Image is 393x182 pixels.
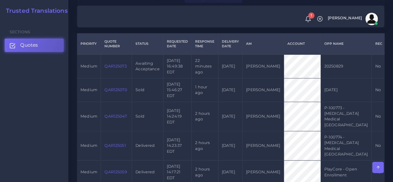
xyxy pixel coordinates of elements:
[218,78,242,102] td: [DATE]
[242,102,284,131] td: [PERSON_NAME]
[321,102,372,131] td: P-100773 - [MEDICAL_DATA] Medical [GEOGRAPHIC_DATA]
[372,33,386,54] th: REC
[192,131,218,160] td: 2 hours ago
[10,30,30,34] span: Sections
[80,170,97,174] span: medium
[20,42,38,49] span: Quotes
[192,54,218,78] td: 22 minutes ago
[163,33,191,54] th: Requested Date
[372,102,386,131] td: No
[242,131,284,160] td: [PERSON_NAME]
[365,13,378,25] img: avatar
[163,131,191,160] td: [DATE] 14:23:37 EDT
[328,16,362,20] span: [PERSON_NAME]
[284,33,321,54] th: Account
[192,102,218,131] td: 2 hours ago
[104,87,127,92] a: QAR125070
[308,12,314,19] span: 1
[218,131,242,160] td: [DATE]
[104,114,126,119] a: QAR125047
[242,33,284,54] th: AM
[80,114,97,119] span: medium
[321,78,372,102] td: [DATE]
[192,33,218,54] th: Response Time
[132,131,163,160] td: Delivered
[372,78,386,102] td: No
[321,33,372,54] th: Opp Name
[218,33,242,54] th: Delivery Date
[218,102,242,131] td: [DATE]
[321,54,372,78] td: 20250829
[2,7,68,15] a: Trusted Translations
[77,33,101,54] th: Priority
[104,64,126,68] a: QAR125073
[104,143,126,148] a: QAR125051
[192,78,218,102] td: 1 hour ago
[80,87,97,92] span: medium
[303,16,313,22] a: 1
[163,54,191,78] td: [DATE] 16:49:38 EDT
[132,102,163,131] td: Sold
[163,102,191,131] td: [DATE] 14:24:19 EDT
[132,33,163,54] th: Status
[372,54,386,78] td: No
[218,54,242,78] td: [DATE]
[101,33,132,54] th: Quote Number
[132,78,163,102] td: Sold
[325,13,380,25] a: [PERSON_NAME]avatar
[80,143,97,148] span: medium
[321,131,372,160] td: P-100774 - [MEDICAL_DATA] Medical [GEOGRAPHIC_DATA]
[242,54,284,78] td: [PERSON_NAME]
[104,170,127,174] a: QAR125059
[163,78,191,102] td: [DATE] 15:46:27 EDT
[132,54,163,78] td: Awaiting Acceptance
[5,39,64,52] a: Quotes
[372,131,386,160] td: No
[242,78,284,102] td: [PERSON_NAME]
[80,64,97,68] span: medium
